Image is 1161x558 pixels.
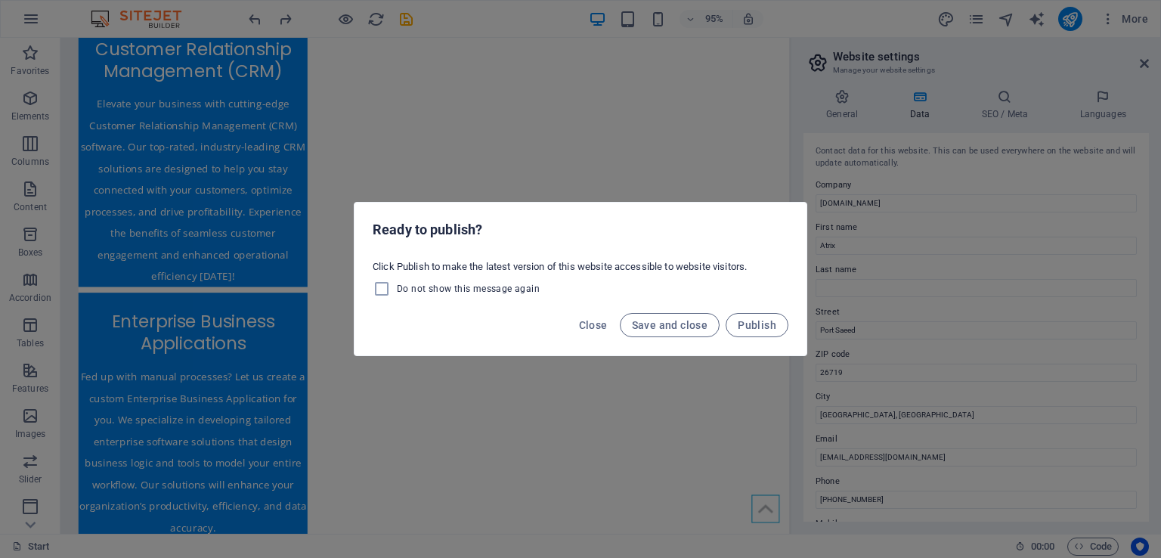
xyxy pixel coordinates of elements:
span: Publish [738,319,776,331]
span: Do not show this message again [397,283,540,295]
span: Save and close [632,319,708,331]
span: Close [579,319,608,331]
button: Close [573,313,614,337]
h2: Ready to publish? [373,221,788,239]
div: Click Publish to make the latest version of this website accessible to website visitors. [354,254,807,304]
button: Publish [726,313,788,337]
button: Save and close [620,313,720,337]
